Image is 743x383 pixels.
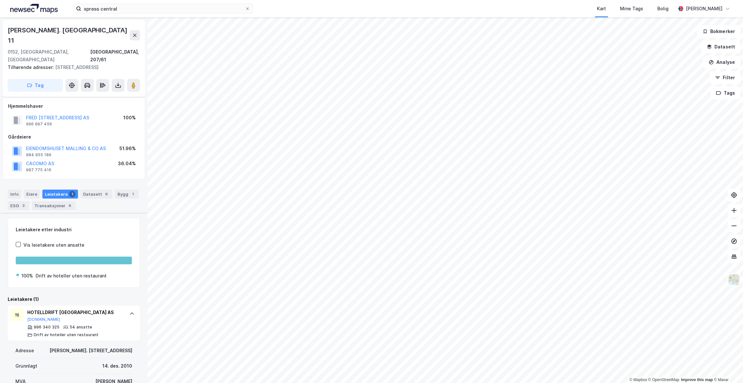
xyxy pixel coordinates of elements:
div: 54 ansatte [70,325,92,330]
div: Leietakere etter industri [16,226,132,234]
div: Grunnlagt [15,362,37,370]
div: 996 997 456 [26,122,52,127]
div: 1 [130,191,136,197]
button: [DOMAIN_NAME] [27,317,60,322]
div: Bygg [115,190,139,199]
div: Eiere [24,190,40,199]
div: Transaksjoner [32,201,76,210]
div: [PERSON_NAME]. [STREET_ADDRESS] [49,347,132,354]
div: Info [8,190,21,199]
input: Søk på adresse, matrikkel, gårdeiere, leietakere eller personer [81,4,245,13]
div: 36.04% [118,160,136,167]
button: Datasett [701,40,740,53]
span: Tilhørende adresser: [8,64,55,70]
div: 0152, [GEOGRAPHIC_DATA], [GEOGRAPHIC_DATA] [8,48,90,64]
a: Improve this map [681,378,713,382]
div: Leietakere [42,190,78,199]
div: 1 [69,191,75,197]
div: 3 [20,202,27,209]
div: Datasett [81,190,112,199]
div: 996 340 325 [34,325,59,330]
a: OpenStreetMap [648,378,679,382]
div: Vis leietakere uten ansatte [23,241,84,249]
div: 14. des. 2010 [102,362,132,370]
div: Hjemmelshaver [8,102,140,110]
div: Gårdeiere [8,133,140,141]
div: 987 775 416 [26,167,51,173]
button: Filter [710,71,740,84]
button: Analyse [703,56,740,69]
div: Kart [597,5,606,13]
div: Mine Tags [620,5,643,13]
img: Z [728,274,740,286]
div: 6 [103,191,110,197]
div: HOTELLDRIFT [GEOGRAPHIC_DATA] AS [27,309,123,316]
div: 984 955 189 [26,152,51,157]
div: 100% [123,114,136,122]
button: Bokmerker [697,25,740,38]
div: [PERSON_NAME] [686,5,722,13]
div: Bolig [657,5,669,13]
button: Tags [711,87,740,99]
div: 6 [67,202,73,209]
div: Drift av hoteller uten restaurant [36,272,107,280]
button: Tag [8,79,63,92]
div: [PERSON_NAME]. [GEOGRAPHIC_DATA] 11 [8,25,130,46]
div: [GEOGRAPHIC_DATA], 207/61 [90,48,140,64]
div: Drift av hoteller uten restaurant [34,332,99,337]
div: Leietakere (1) [8,295,140,303]
div: Adresse [15,347,34,354]
img: logo.a4113a55bc3d86da70a041830d287a7e.svg [10,4,58,13]
iframe: Chat Widget [711,352,743,383]
a: Mapbox [629,378,647,382]
div: 100% [22,272,33,280]
div: 51.96% [119,145,136,152]
div: ESG [8,201,29,210]
div: [STREET_ADDRESS] [8,64,135,71]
